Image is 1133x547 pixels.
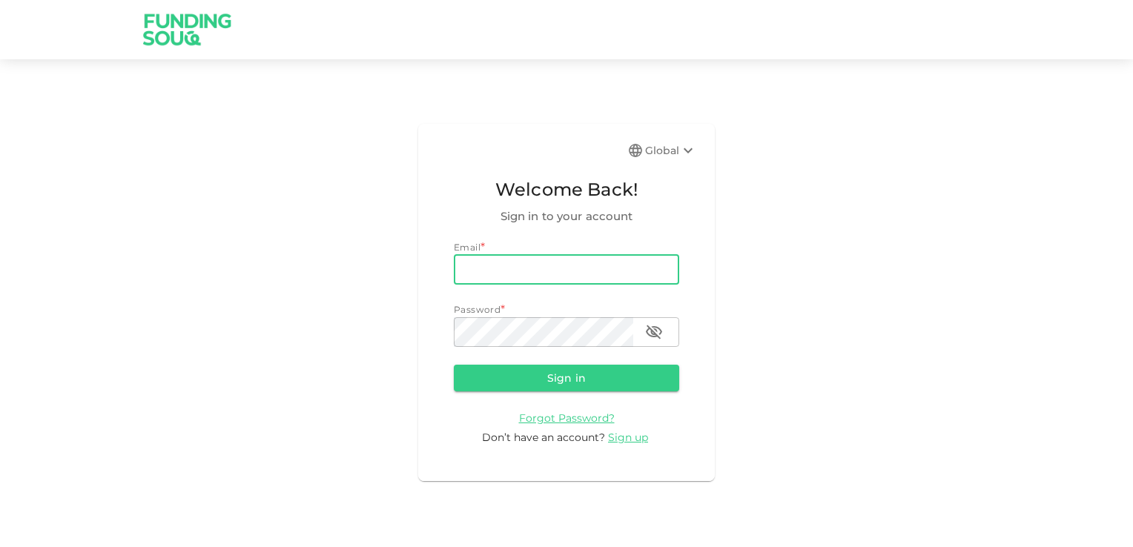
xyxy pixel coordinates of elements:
[454,255,679,285] input: email
[482,431,605,444] span: Don’t have an account?
[608,431,648,444] span: Sign up
[454,317,633,347] input: password
[454,176,679,204] span: Welcome Back!
[454,365,679,391] button: Sign in
[454,242,480,253] span: Email
[454,304,501,315] span: Password
[454,208,679,225] span: Sign in to your account
[519,411,615,425] a: Forgot Password?
[645,142,697,159] div: Global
